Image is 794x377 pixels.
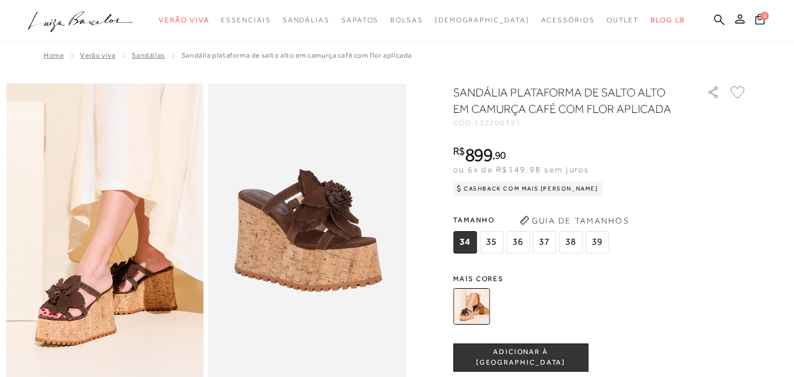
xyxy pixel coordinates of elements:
span: SANDÁLIA PLATAFORMA DE SALTO ALTO EM CAMURÇA CAFÉ COM FLOR APLICADA [182,51,412,59]
span: 0 [761,12,769,20]
span: 899 [465,144,493,165]
i: R$ [453,146,465,156]
span: 39 [585,231,609,253]
span: Essenciais [221,16,270,24]
div: CÓD: [453,119,688,126]
span: 34 [453,231,477,253]
button: Guia de Tamanhos [515,211,633,230]
span: 36 [506,231,530,253]
a: BLOG LB [651,9,685,31]
a: categoryNavScreenReaderText [221,9,270,31]
a: categoryNavScreenReaderText [541,9,595,31]
span: Acessórios [541,16,595,24]
span: Verão Viva [159,16,209,24]
a: Verão Viva [80,51,115,59]
a: categoryNavScreenReaderText [159,9,209,31]
span: Bolsas [390,16,423,24]
a: noSubCategoriesText [435,9,530,31]
span: [DEMOGRAPHIC_DATA] [435,16,530,24]
button: ADICIONAR À [GEOGRAPHIC_DATA] [453,343,588,372]
span: ou 6x de R$149,98 sem juros [453,165,589,174]
span: 38 [559,231,582,253]
span: Tamanho [453,211,612,229]
span: ADICIONAR À [GEOGRAPHIC_DATA] [454,347,588,368]
h1: SANDÁLIA PLATAFORMA DE SALTO ALTO EM CAMURÇA CAFÉ COM FLOR APLICADA [453,84,674,117]
i: , [493,150,506,161]
a: Home [43,51,63,59]
span: BLOG LB [651,16,685,24]
a: Sandálias [132,51,165,59]
img: SANDÁLIA PLATAFORMA DE SALTO ALTO EM CAMURÇA CAFÉ COM FLOR APLICADA [453,288,490,325]
span: Sandálias [283,16,330,24]
span: Outlet [607,16,639,24]
span: 90 [495,149,506,161]
span: 132200391 [474,119,521,127]
span: 35 [480,231,503,253]
a: categoryNavScreenReaderText [390,9,423,31]
a: categoryNavScreenReaderText [607,9,639,31]
a: categoryNavScreenReaderText [283,9,330,31]
span: 37 [532,231,556,253]
span: Mais cores [453,275,747,282]
button: 0 [752,13,768,29]
div: Cashback com Mais [PERSON_NAME] [453,182,603,196]
a: categoryNavScreenReaderText [341,9,378,31]
span: Sapatos [341,16,378,24]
